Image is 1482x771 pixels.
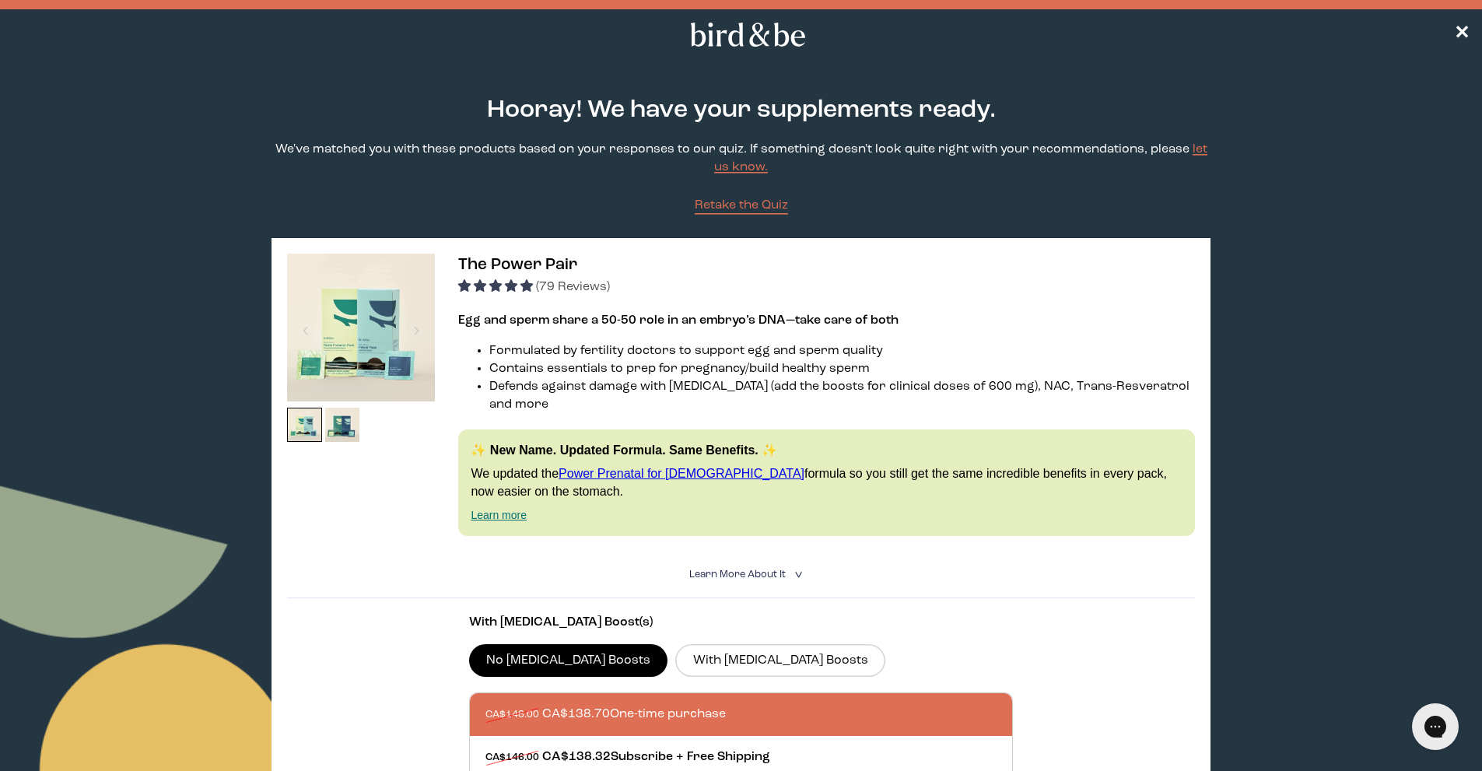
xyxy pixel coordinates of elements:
[1454,25,1470,44] span: ✕
[471,465,1182,500] p: We updated the formula so you still get the same incredible benefits in every pack, now easier on...
[458,257,577,273] span: The Power Pair
[714,143,1207,173] a: let us know.
[559,467,804,480] a: Power Prenatal for [DEMOGRAPHIC_DATA]
[790,570,804,579] i: <
[689,569,786,580] span: Learn More About it
[272,141,1210,177] p: We've matched you with these products based on your responses to our quiz. If something doesn't l...
[471,509,527,521] a: Learn more
[458,281,536,293] span: 4.92 stars
[1404,698,1466,755] iframe: Gorgias live chat messenger
[469,644,668,677] label: No [MEDICAL_DATA] Boosts
[675,644,885,677] label: With [MEDICAL_DATA] Boosts
[489,378,1194,414] li: Defends against damage with [MEDICAL_DATA] (add the boosts for clinical doses of 600 mg), NAC, Tr...
[489,342,1194,360] li: Formulated by fertility doctors to support egg and sperm quality
[469,614,1014,632] p: With [MEDICAL_DATA] Boost(s)
[325,408,360,443] img: thumbnail image
[460,93,1023,128] h2: Hooray! We have your supplements ready.
[471,443,777,457] strong: ✨ New Name. Updated Formula. Same Benefits. ✨
[458,314,899,327] strong: Egg and sperm share a 50-50 role in an embryo’s DNA—take care of both
[1454,21,1470,48] a: ✕
[695,199,788,212] span: Retake the Quiz
[489,360,1194,378] li: Contains essentials to prep for pregnancy/build healthy sperm
[695,197,788,215] a: Retake the Quiz
[287,254,435,401] img: thumbnail image
[536,281,610,293] span: (79 Reviews)
[287,408,322,443] img: thumbnail image
[689,567,794,582] summary: Learn More About it <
